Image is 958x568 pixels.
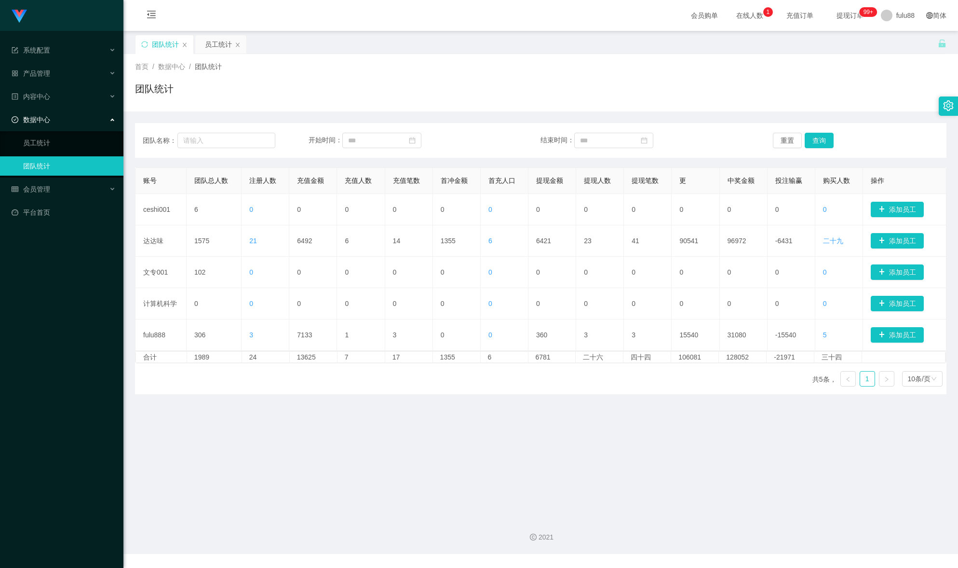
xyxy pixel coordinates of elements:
[679,331,698,339] font: 15540
[143,177,157,184] font: 账号
[441,268,445,276] font: 0
[143,137,176,144] font: 团队名称：
[194,353,209,361] font: 1989
[728,237,746,245] font: 96972
[775,331,796,339] font: -15540
[775,237,793,245] font: -6431
[823,300,827,307] font: 0
[933,12,946,19] font: 简体
[864,9,873,15] font: 99+
[297,237,312,245] font: 6492
[345,237,349,245] font: 6
[12,186,18,193] i: 图标： 表格
[631,353,651,361] font: 四十四
[182,42,188,48] i: 图标： 关闭
[728,206,731,213] font: 0
[194,177,228,184] font: 团队总人数
[135,83,174,94] font: 团队统计
[786,12,813,19] font: 充值订单
[309,136,342,144] font: 开始时间：
[195,63,222,70] font: 团队统计
[143,268,168,276] font: 文专001
[908,375,931,383] font: 10条/页
[805,133,834,148] button: 查询
[23,46,50,54] font: 系统配置
[763,7,773,17] sup: 1
[393,268,397,276] font: 0
[297,206,301,213] font: 0
[775,268,779,276] font: 0
[441,331,445,339] font: 0
[23,156,116,176] a: 团队统计
[632,206,635,213] font: 0
[205,41,232,48] font: 员工统计
[871,296,924,311] button: 图标: 加号添加员工
[583,353,603,361] font: 二十六
[584,177,611,184] font: 提现人数
[441,206,445,213] font: 0
[23,93,50,100] font: 内容中心
[249,177,276,184] font: 注册人数
[884,376,890,382] i: 图标： 右
[440,353,455,361] font: 1355
[896,12,915,19] font: fulu88
[908,372,931,386] div: 10条/页
[775,177,802,184] font: 投注输赢
[584,331,588,339] font: 3
[865,375,869,383] font: 1
[728,331,746,339] font: 31080
[871,177,884,184] font: 操作
[488,177,515,184] font: 首充人口
[23,133,116,152] a: 员工统计
[194,300,198,307] font: 0
[632,177,659,184] font: 提现笔数
[679,237,698,245] font: 90541
[194,237,209,245] font: 1575
[679,268,683,276] font: 0
[871,327,924,343] button: 图标: 加号添加员工
[879,371,894,387] li: 下一页
[12,10,27,23] img: logo.9652507e.png
[726,353,749,361] font: 128052
[143,237,163,245] font: 达达味
[152,41,179,48] font: 团队统计
[297,268,301,276] font: 0
[871,202,924,217] button: 图标: 加号添加员工
[194,206,198,213] font: 6
[536,237,551,245] font: 6421
[823,237,843,245] font: 二十九
[860,371,875,387] li: 1
[177,133,276,148] input: 请输入
[12,116,18,123] i: 图标: 检查-圆圈-o
[871,233,924,249] button: 图标: 加号添加员工
[679,300,683,307] font: 0
[823,206,827,213] font: 0
[823,177,850,184] font: 购买人数
[297,300,301,307] font: 0
[441,237,456,245] font: 1355
[143,331,165,339] font: fulu888
[584,268,588,276] font: 0
[584,237,592,245] font: 23
[632,237,639,245] font: 41
[488,268,492,276] font: 0
[736,12,763,19] font: 在线人数
[678,353,701,361] font: 106081
[345,331,349,339] font: 1
[249,237,257,245] font: 21
[135,63,148,70] font: 首页
[143,300,177,307] font: 计算机科学
[536,331,547,339] font: 360
[345,206,349,213] font: 0
[679,177,686,184] font: 更
[23,116,50,124] font: 数据中心
[691,12,718,19] font: 会员购单
[345,300,349,307] font: 0
[152,63,154,70] font: /
[392,353,400,361] font: 17
[249,268,253,276] font: 0
[536,177,563,184] font: 提现金额
[679,206,683,213] font: 0
[393,237,401,245] font: 14
[194,331,205,339] font: 306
